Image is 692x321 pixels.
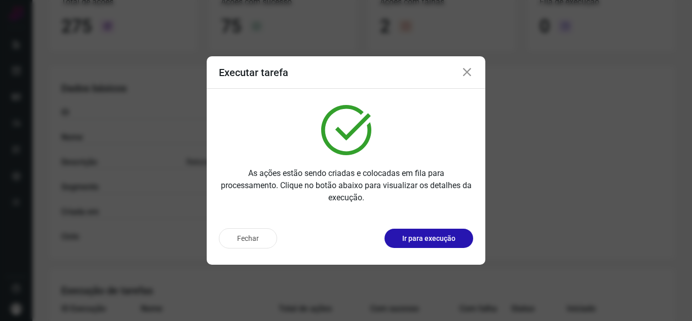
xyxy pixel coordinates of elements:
p: Ir para execução [402,233,455,244]
button: Ir para execução [385,229,473,248]
h3: Executar tarefa [219,66,288,79]
img: verified.svg [321,105,371,155]
button: Fechar [219,228,277,248]
p: As ações estão sendo criadas e colocadas em fila para processamento. Clique no botão abaixo para ... [219,167,473,204]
